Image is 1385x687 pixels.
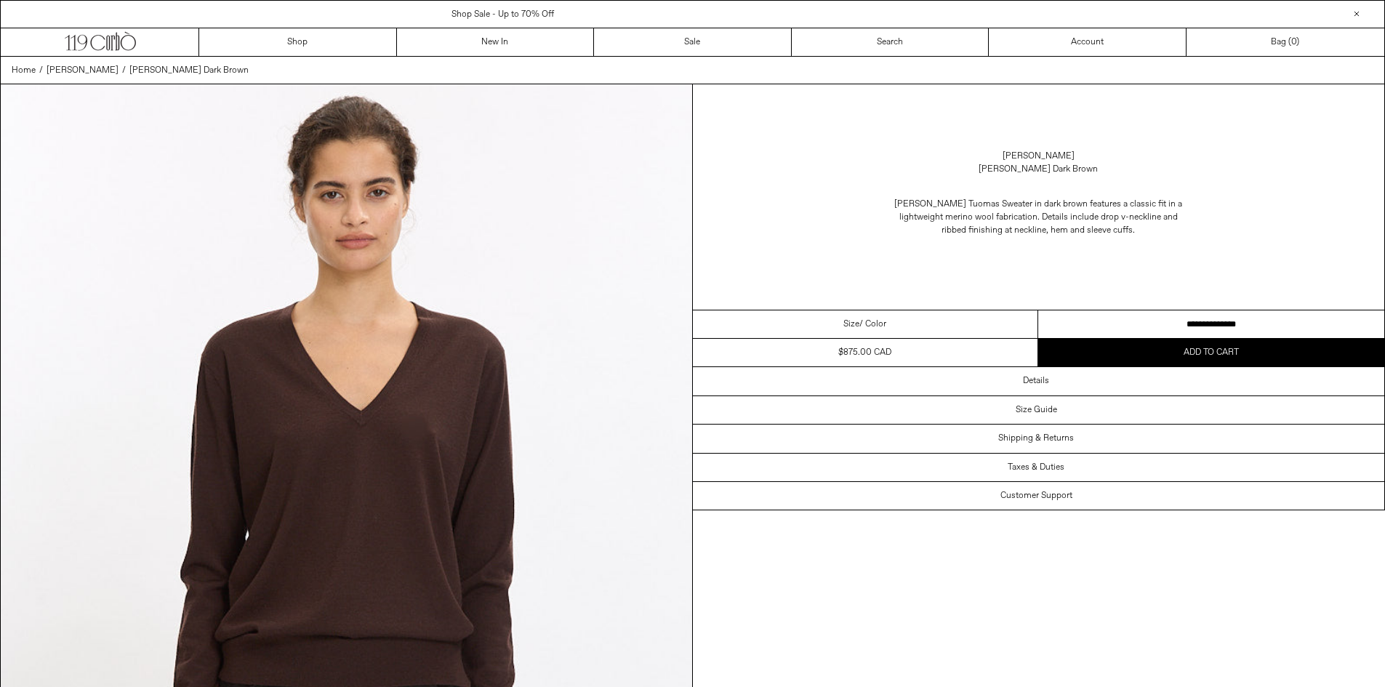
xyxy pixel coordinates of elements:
[859,318,886,331] span: / Color
[12,65,36,76] span: Home
[838,346,891,359] div: $875.00 CAD
[979,163,1098,176] div: [PERSON_NAME] Dark Brown
[792,28,989,56] a: Search
[451,9,554,20] a: Shop Sale - Up to 70% Off
[122,64,126,77] span: /
[893,190,1184,244] p: [PERSON_NAME] Tuomas Sweater in dark brown features a classic fit in a lightweight merino wool fa...
[1291,36,1299,49] span: )
[1291,36,1296,48] span: 0
[47,64,119,77] a: [PERSON_NAME]
[1016,405,1057,415] h3: Size Guide
[1008,462,1064,473] h3: Taxes & Duties
[1038,339,1384,366] button: Add to cart
[129,64,249,77] a: [PERSON_NAME] Dark Brown
[397,28,595,56] a: New In
[129,65,249,76] span: [PERSON_NAME] Dark Brown
[47,65,119,76] span: [PERSON_NAME]
[12,64,36,77] a: Home
[1000,491,1072,501] h3: Customer Support
[998,433,1074,443] h3: Shipping & Returns
[1003,150,1075,163] a: [PERSON_NAME]
[989,28,1187,56] a: Account
[1187,28,1384,56] a: Bag ()
[594,28,792,56] a: Sale
[1184,347,1239,358] span: Add to cart
[199,28,397,56] a: Shop
[843,318,859,331] span: Size
[39,64,43,77] span: /
[1023,376,1049,386] h3: Details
